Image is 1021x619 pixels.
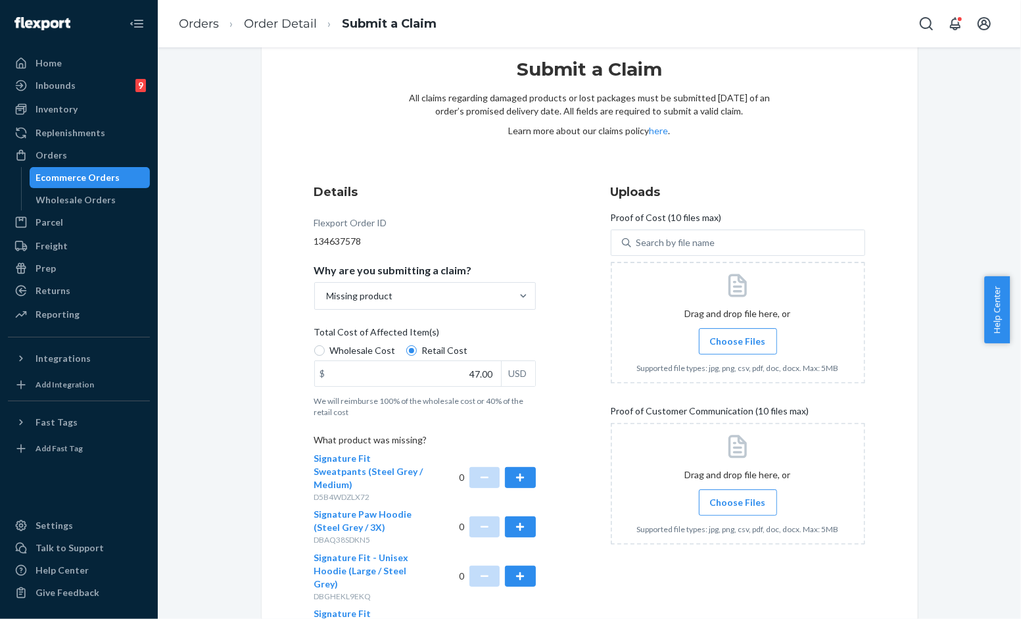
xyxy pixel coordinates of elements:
[459,551,536,602] div: 0
[36,308,80,321] div: Reporting
[650,125,669,136] a: here
[36,262,56,275] div: Prep
[8,438,150,459] a: Add Fast Tag
[36,586,99,599] div: Give Feedback
[984,276,1010,343] button: Help Center
[36,79,76,92] div: Inbounds
[459,452,536,503] div: 0
[8,374,150,395] a: Add Integration
[8,412,150,433] button: Fast Tags
[342,16,437,31] a: Submit a Claim
[942,11,968,37] button: Open notifications
[710,335,766,348] span: Choose Files
[8,258,150,279] a: Prep
[36,193,116,207] div: Wholesale Orders
[330,344,396,357] span: Wholesale Cost
[314,395,536,418] p: We will reimburse 100% of the wholesale cost or 40% of the retail cost
[315,361,501,386] input: $USD
[8,53,150,74] a: Home
[36,171,120,184] div: Ecommerce Orders
[315,361,331,386] div: $
[314,235,536,248] div: 134637578
[611,211,722,230] span: Proof of Cost (10 files max)
[36,416,78,429] div: Fast Tags
[611,184,865,201] h3: Uploads
[135,79,146,92] div: 9
[36,239,68,253] div: Freight
[459,508,536,545] div: 0
[36,284,70,297] div: Returns
[36,443,83,454] div: Add Fast Tag
[36,216,63,229] div: Parcel
[8,99,150,120] a: Inventory
[8,537,150,558] a: Talk to Support
[314,591,425,602] p: DBGHEKL9EKQ
[913,11,939,37] button: Open Search Box
[314,433,536,452] p: What product was missing?
[124,11,150,37] button: Close Navigation
[710,496,766,509] span: Choose Files
[8,280,150,301] a: Returns
[314,345,325,356] input: Wholesale Cost
[36,57,62,70] div: Home
[168,5,447,43] ol: breadcrumbs
[409,57,771,91] h1: Submit a Claim
[14,17,70,30] img: Flexport logo
[8,235,150,257] a: Freight
[36,541,104,555] div: Talk to Support
[314,453,423,490] span: Signature Fit Sweatpants (Steel Grey / Medium)
[36,126,105,139] div: Replenishments
[314,326,440,344] span: Total Cost of Affected Item(s)
[409,91,771,118] p: All claims regarding damaged products or lost packages must be submitted [DATE] of an order’s pro...
[501,361,535,386] div: USD
[36,103,78,116] div: Inventory
[179,16,219,31] a: Orders
[8,304,150,325] a: Reporting
[409,124,771,137] p: Learn more about our claims policy .
[8,560,150,581] a: Help Center
[327,289,393,303] div: Missing product
[314,534,425,545] p: DBAQ38SDKN5
[30,167,151,188] a: Ecommerce Orders
[8,582,150,603] button: Give Feedback
[244,16,317,31] a: Order Detail
[611,405,809,423] span: Proof of Customer Communication (10 files max)
[36,519,73,532] div: Settings
[36,379,94,390] div: Add Integration
[314,552,409,589] span: Signature Fit - Unisex Hoodie (Large / Steel Grey)
[36,149,67,162] div: Orders
[971,11,997,37] button: Open account menu
[30,189,151,210] a: Wholesale Orders
[8,145,150,166] a: Orders
[314,216,387,235] div: Flexport Order ID
[8,515,150,536] a: Settings
[422,344,468,357] span: Retail Cost
[406,345,417,356] input: Retail Cost
[8,75,150,96] a: Inbounds9
[314,264,472,277] p: Why are you submitting a claim?
[36,564,89,577] div: Help Center
[314,508,412,533] span: Signature Paw Hoodie (Steel Grey / 3X)
[36,352,91,365] div: Integrations
[8,212,150,233] a: Parcel
[314,491,425,503] p: D5B4WDZLX72
[314,184,536,201] h3: Details
[8,122,150,143] a: Replenishments
[636,236,715,249] div: Search by file name
[8,348,150,369] button: Integrations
